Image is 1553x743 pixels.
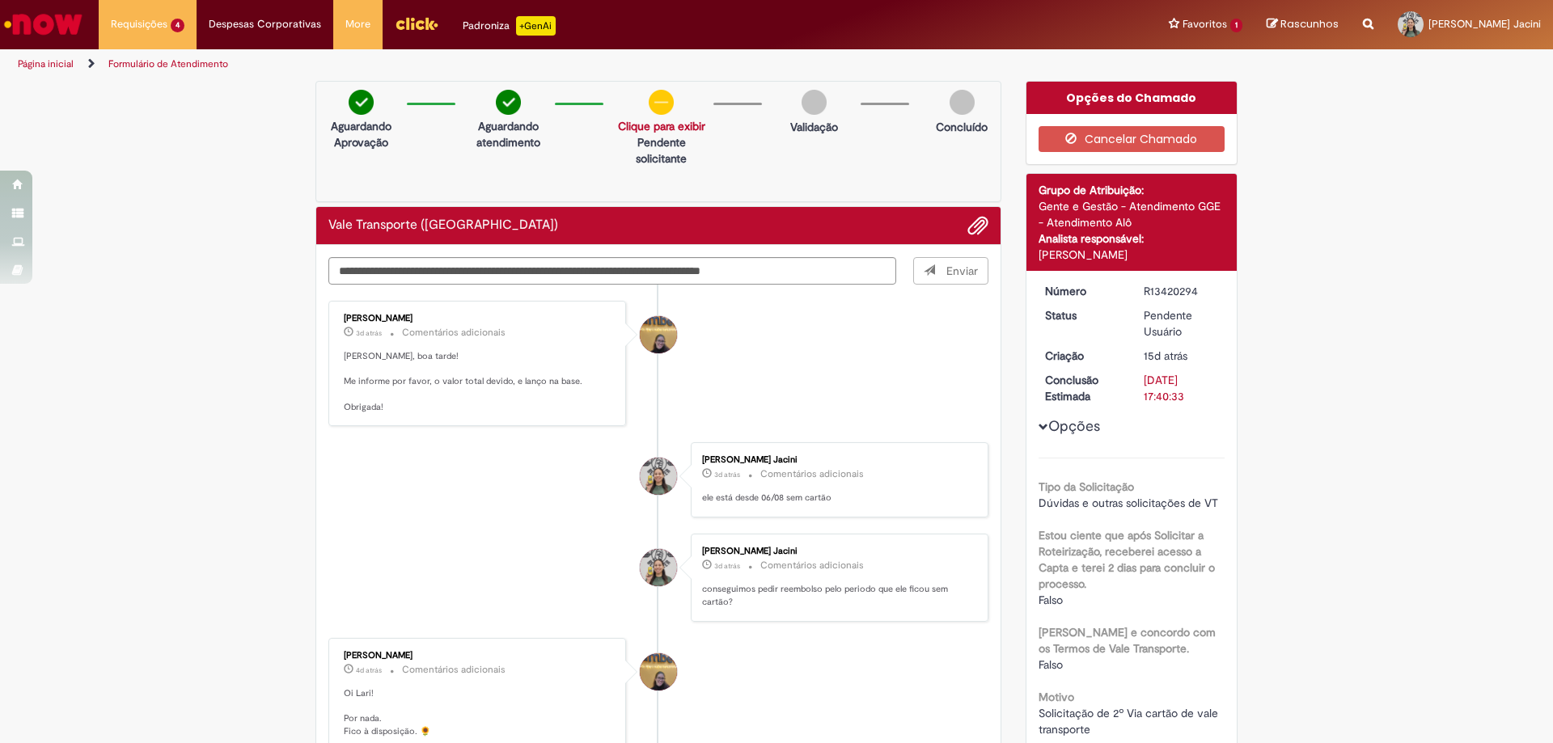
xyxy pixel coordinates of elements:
img: check-circle-green.png [496,90,521,115]
div: Larissa Sapata Jacini [640,458,677,495]
div: 15/08/2025 11:21:08 [1144,348,1219,364]
div: [PERSON_NAME] Jacini [702,455,971,465]
div: Opções do Chamado [1026,82,1238,114]
div: Larissa Sapata Jacini [640,549,677,586]
span: Solicitação de 2º Via cartão de vale transporte [1039,706,1221,737]
span: Rascunhos [1280,16,1339,32]
img: ServiceNow [2,8,85,40]
a: Rascunhos [1267,17,1339,32]
span: 3d atrás [356,328,382,338]
textarea: Digite sua mensagem aqui... [328,257,896,285]
p: Pendente solicitante [618,134,705,167]
div: R13420294 [1144,283,1219,299]
time: 26/08/2025 16:09:46 [714,470,740,479]
button: Adicionar anexos [967,215,988,236]
span: Despesas Corporativas [209,16,321,32]
div: [DATE] 17:40:33 [1144,372,1219,404]
b: Motivo [1039,690,1074,704]
p: Oi Lari! Por nada. Fico à disposição. 🌻 [344,687,613,738]
span: Requisições [111,16,167,32]
a: Clique para exibir [618,119,705,133]
div: Analista responsável: [1039,230,1225,247]
time: 15/08/2025 11:21:08 [1144,348,1187,363]
div: [PERSON_NAME] [1039,247,1225,263]
span: Favoritos [1183,16,1227,32]
small: Comentários adicionais [402,663,506,677]
p: Aguardando Aprovação [323,118,399,150]
p: Concluído [936,119,988,135]
span: Falso [1039,657,1063,672]
span: Falso [1039,593,1063,607]
p: Validação [790,119,838,135]
p: Aguardando atendimento [470,118,546,150]
img: img-circle-grey.png [950,90,975,115]
small: Comentários adicionais [402,326,506,340]
time: 26/08/2025 17:25:57 [356,328,382,338]
div: Grupo de Atribuição: [1039,182,1225,198]
small: Comentários adicionais [760,559,864,572]
span: 15d atrás [1144,348,1187,363]
time: 26/08/2025 13:22:43 [356,665,382,675]
div: [PERSON_NAME] [344,651,613,661]
span: 4 [171,19,184,32]
img: img-circle-grey.png [802,90,827,115]
span: More [345,16,370,32]
div: Amanda De Campos Gomes Do Nascimento [640,653,677,690]
b: [PERSON_NAME] e concordo com os Termos de Vale Transporte. [1039,625,1216,656]
p: conseguimos pedir reembolso pelo periodo que ele ficou sem cartão? [702,583,971,608]
b: Tipo da Solicitação [1039,479,1134,494]
div: Amanda De Campos Gomes Do Nascimento [640,316,677,353]
div: Padroniza [463,16,556,36]
dt: Criação [1033,348,1132,364]
a: Página inicial [18,57,74,70]
dt: Número [1033,283,1132,299]
img: circle-minus.png [649,90,674,115]
h2: Vale Transporte (VT) Histórico de tíquete [328,218,558,233]
div: [PERSON_NAME] [344,314,613,323]
dt: Conclusão Estimada [1033,372,1132,404]
span: [PERSON_NAME] Jacini [1428,17,1541,31]
p: [PERSON_NAME], boa tarde! Me informe por favor, o valor total devido, e lanço na base. Obrigada! [344,350,613,414]
button: Cancelar Chamado [1039,126,1225,152]
time: 26/08/2025 16:09:34 [714,561,740,571]
b: Estou ciente que após Solicitar a Roteirização, receberei acesso a Capta e terei 2 dias para conc... [1039,528,1215,591]
a: Formulário de Atendimento [108,57,228,70]
ul: Trilhas de página [12,49,1023,79]
span: 3d atrás [714,561,740,571]
div: Pendente Usuário [1144,307,1219,340]
dt: Status [1033,307,1132,323]
img: click_logo_yellow_360x200.png [395,11,438,36]
img: check-circle-green.png [349,90,374,115]
span: 3d atrás [714,470,740,479]
div: [PERSON_NAME] Jacini [702,547,971,556]
span: Dúvidas e outras solicitações de VT [1039,496,1218,510]
div: Gente e Gestão - Atendimento GGE - Atendimento Alô [1039,198,1225,230]
span: 1 [1230,19,1242,32]
span: 4d atrás [356,665,382,675]
small: Comentários adicionais [760,467,864,481]
p: ele está desde 06/08 sem cartão [702,492,971,504]
p: +GenAi [516,16,556,36]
